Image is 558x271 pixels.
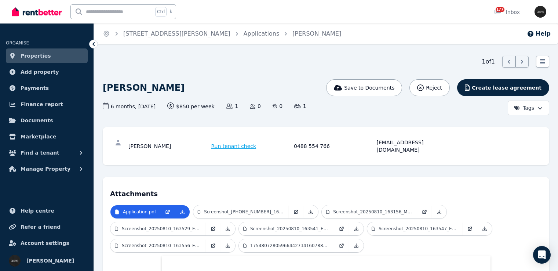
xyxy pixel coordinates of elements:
[496,7,504,12] span: 177
[21,239,69,247] span: Account settings
[21,51,51,60] span: Properties
[482,57,495,66] span: 1 of 1
[103,82,185,94] h1: [PERSON_NAME]
[334,239,349,252] a: Open in new Tab
[21,223,61,231] span: Refer a friend
[94,24,350,44] nav: Breadcrumb
[349,222,364,235] a: Download Attachment
[226,102,238,110] span: 1
[220,239,235,252] a: Download Attachment
[26,256,74,265] span: [PERSON_NAME]
[426,84,442,91] span: Reject
[6,145,88,160] button: Find a tenant
[294,139,375,153] div: 0488 554 766
[6,81,88,95] a: Payments
[244,30,280,37] a: Applications
[6,113,88,128] a: Documents
[206,222,220,235] a: Open in new Tab
[367,222,463,235] a: Screenshot_20250810_163547_EH_Work.jpg
[211,142,256,150] span: Run tenant check
[12,6,62,17] img: RentBetter
[6,203,88,218] a: Help centre
[21,84,49,93] span: Payments
[175,205,190,218] a: Download Attachment
[472,84,541,91] span: Create lease agreement
[432,205,446,218] a: Download Attachment
[294,102,306,110] span: 1
[160,205,175,218] a: Open in new Tab
[477,222,492,235] a: Download Attachment
[167,102,215,110] span: $850 per week
[250,243,330,249] p: 17548072805966442734160788779168.jpg
[103,102,156,110] span: 6 months , [DATE]
[21,116,53,125] span: Documents
[409,79,449,96] button: Reject
[508,101,549,115] button: Tags
[250,226,330,232] p: Screenshot_20250810_163541_EH_Work.jpg
[417,205,432,218] a: Open in new Tab
[155,7,167,17] span: Ctrl
[110,205,160,218] a: Application.pdf
[379,226,458,232] p: Screenshot_20250810_163547_EH_Work.jpg
[463,222,477,235] a: Open in new Tab
[123,30,230,37] a: [STREET_ADDRESS][PERSON_NAME]
[533,246,551,264] div: Open Intercom Messenger
[6,220,88,234] a: Refer a friend
[169,9,172,15] span: k
[204,209,284,215] p: Screenshot_[PHONE_NUMBER]_162558_WhatsApp.jpg
[6,40,29,46] span: ORGANISE
[239,239,334,252] a: 17548072805966442734160788779168.jpg
[206,239,220,252] a: Open in new Tab
[193,205,289,218] a: Screenshot_[PHONE_NUMBER]_162558_WhatsApp.jpg
[110,222,206,235] a: Screenshot_20250810_163529_EH_Work.jpg
[344,84,394,91] span: Save to Documents
[122,226,201,232] p: Screenshot_20250810_163529_EH_Work.jpg
[6,236,88,250] a: Account settings
[535,6,546,18] img: Tim Troy
[349,239,364,252] a: Download Attachment
[6,97,88,112] a: Finance report
[110,239,206,252] a: Screenshot_20250810_163556_EH_Work.jpg
[377,139,457,153] div: [EMAIL_ADDRESS][DOMAIN_NAME]
[273,102,282,110] span: 0
[326,79,402,96] button: Save to Documents
[514,104,534,112] span: Tags
[239,222,334,235] a: Screenshot_20250810_163541_EH_Work.jpg
[292,30,341,37] a: [PERSON_NAME]
[333,209,413,215] p: Screenshot_20250810_163156_Medicare.jpg
[122,243,201,249] p: Screenshot_20250810_163556_EH_Work.jpg
[289,205,303,218] a: Open in new Tab
[322,205,417,218] a: Screenshot_20250810_163156_Medicare.jpg
[334,222,349,235] a: Open in new Tab
[21,206,54,215] span: Help centre
[527,29,551,38] button: Help
[123,209,156,215] p: Application.pdf
[6,162,88,176] button: Manage Property
[110,184,542,199] h4: Attachments
[21,132,56,141] span: Marketplace
[457,79,549,96] button: Create lease agreement
[21,100,63,109] span: Finance report
[494,8,520,16] div: Inbox
[9,255,21,267] img: Tim Troy
[6,129,88,144] a: Marketplace
[128,139,209,153] div: [PERSON_NAME]
[250,102,261,110] span: 0
[6,48,88,63] a: Properties
[220,222,235,235] a: Download Attachment
[21,165,70,173] span: Manage Property
[303,205,318,218] a: Download Attachment
[21,148,59,157] span: Find a tenant
[21,68,59,76] span: Add property
[6,65,88,79] a: Add property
